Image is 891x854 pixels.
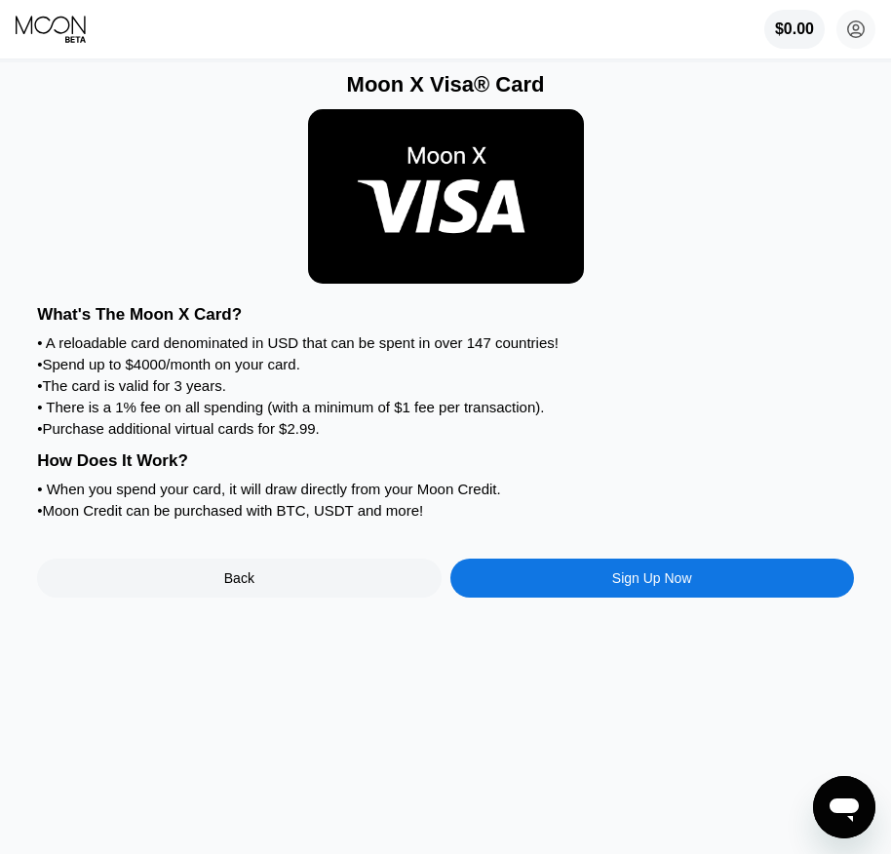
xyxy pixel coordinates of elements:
[813,776,875,838] iframe: Button to launch messaging window
[37,334,854,351] div: • A reloadable card denominated in USD that can be spent in over 147 countries!
[37,559,441,598] div: Back
[37,399,854,415] div: • There is a 1% fee on all spending (with a minimum of $1 fee per transaction).
[775,20,814,38] div: $0.00
[37,356,854,372] div: • Spend up to $4000/month on your card.
[612,570,692,586] div: Sign Up Now
[37,305,854,325] div: What's The Moon X Card?
[764,10,825,49] div: $0.00
[37,502,854,519] div: • Moon Credit can be purchased with BTC, USDT and more!
[37,377,854,394] div: • The card is valid for 3 years.
[37,72,854,97] div: Moon X Visa® Card
[37,481,854,497] div: • When you spend your card, it will draw directly from your Moon Credit.
[37,420,854,437] div: • Purchase additional virtual cards for $2.99.
[450,559,854,598] div: Sign Up Now
[224,570,254,586] div: Back
[37,451,854,471] div: How Does It Work?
